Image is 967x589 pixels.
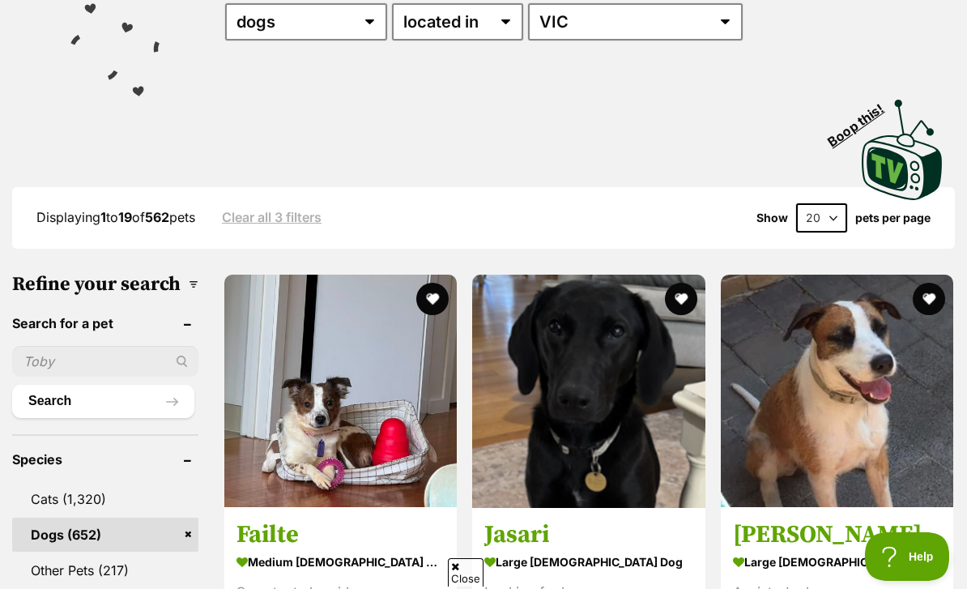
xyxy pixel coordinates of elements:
[448,558,483,587] span: Close
[733,549,941,573] strong: large [DEMOGRAPHIC_DATA] Dog
[224,275,457,507] img: Failte - Border Collie Dog
[862,100,943,200] img: PetRescue TV logo
[12,452,198,467] header: Species
[733,519,941,549] h3: [PERSON_NAME]
[825,91,900,149] span: Boop this!
[756,211,788,224] span: Show
[721,275,953,507] img: Buddy Holly - Staghound Dog
[222,210,322,224] a: Clear all 3 filters
[12,553,198,587] a: Other Pets (217)
[12,385,194,417] button: Search
[12,482,198,516] a: Cats (1,320)
[145,209,169,225] strong: 562
[12,346,198,377] input: Toby
[118,209,132,225] strong: 19
[416,283,449,315] button: favourite
[236,519,445,549] h3: Failte
[100,209,106,225] strong: 1
[865,532,951,581] iframe: Help Scout Beacon - Open
[862,85,943,203] a: Boop this!
[484,549,693,573] strong: large [DEMOGRAPHIC_DATA] Dog
[36,209,195,225] span: Displaying to of pets
[913,283,945,315] button: favourite
[12,273,198,296] h3: Refine your search
[12,316,198,331] header: Search for a pet
[665,283,697,315] button: favourite
[12,518,198,552] a: Dogs (652)
[855,211,931,224] label: pets per page
[472,275,705,508] img: Jasari - Labrador Retriever x Pointer Dog
[236,549,445,573] strong: medium [DEMOGRAPHIC_DATA] Dog
[484,519,693,549] h3: Jasari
